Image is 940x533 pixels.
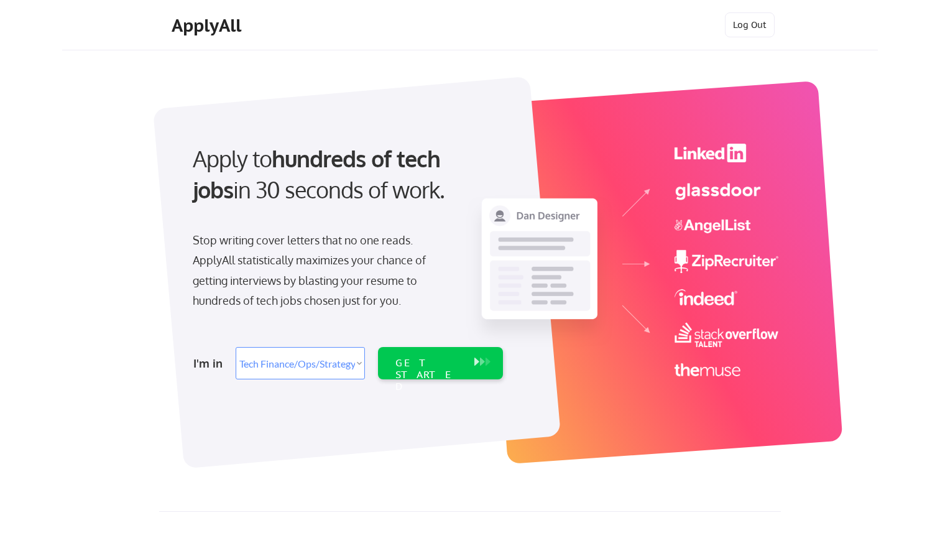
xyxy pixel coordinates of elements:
[193,353,228,373] div: I'm in
[193,144,446,203] strong: hundreds of tech jobs
[395,357,462,393] div: GET STARTED
[172,15,245,36] div: ApplyAll
[725,12,775,37] button: Log Out
[193,143,498,206] div: Apply to in 30 seconds of work.
[193,230,448,311] div: Stop writing cover letters that no one reads. ApplyAll statistically maximizes your chance of get...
